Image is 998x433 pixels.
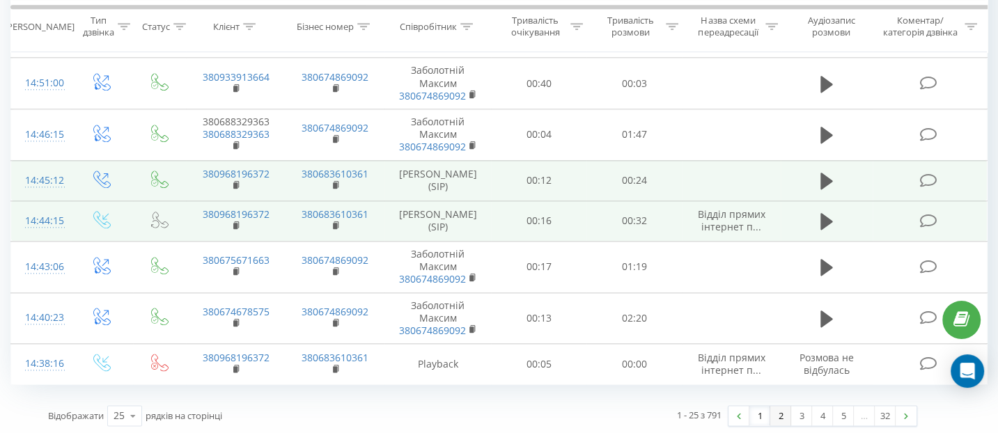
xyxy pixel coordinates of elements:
td: Заболотній Максим [384,241,491,292]
td: 02:20 [586,292,682,344]
div: 14:38:16 [25,350,58,377]
span: Відділ прямих інтернет п... [698,351,765,377]
div: 14:43:06 [25,253,58,281]
div: 14:45:12 [25,167,58,194]
div: Коментар/категорія дзвінка [880,15,961,38]
span: Відділ прямих інтернет п... [698,207,765,233]
a: 1 [749,406,770,425]
a: 380674869092 [302,253,368,267]
a: 380674869092 [399,324,466,337]
td: Playback [384,344,491,384]
td: 00:24 [586,160,682,200]
a: 380968196372 [202,167,269,180]
td: [PERSON_NAME] (SIP) [384,200,491,241]
a: 380674869092 [399,272,466,285]
div: 14:40:23 [25,304,58,331]
div: 25 [114,409,125,423]
div: Тривалість розмови [599,15,662,38]
td: 00:04 [491,109,586,161]
div: Назва схеми переадресації [694,15,761,38]
a: 380674869092 [302,121,368,134]
div: Клієнт [213,20,240,32]
div: [PERSON_NAME] [4,20,75,32]
div: 1 - 25 з 791 [677,408,722,422]
td: 00:05 [491,344,586,384]
div: Бізнес номер [297,20,354,32]
div: Open Intercom Messenger [951,354,984,388]
div: Співробітник [400,20,457,32]
div: Аудіозапис розмови [794,15,869,38]
a: 380674869092 [399,140,466,153]
a: 380683610361 [302,351,368,364]
div: 14:46:15 [25,121,58,148]
a: 380683610361 [302,167,368,180]
td: 00:16 [491,200,586,241]
td: 01:19 [586,241,682,292]
a: 380933913664 [202,70,269,84]
span: Відображати [48,409,104,422]
span: Розмова не відбулась [800,351,854,377]
span: рядків на сторінці [146,409,222,422]
a: 4 [812,406,833,425]
td: 00:12 [491,160,586,200]
td: 00:17 [491,241,586,292]
a: 380674869092 [399,89,466,102]
a: 380683610361 [302,207,368,221]
td: 00:03 [586,58,682,109]
div: Тип дзвінка [83,15,114,38]
a: 2 [770,406,791,425]
div: 14:44:15 [25,207,58,235]
td: Заболотній Максим [384,58,491,109]
a: 380674678575 [202,305,269,318]
td: Заболотній Максим [384,109,491,161]
a: 32 [875,406,896,425]
td: 01:47 [586,109,682,161]
a: 380674869092 [302,70,368,84]
td: 380688329363 [186,109,285,161]
div: 14:51:00 [25,70,58,97]
td: 00:32 [586,200,682,241]
td: 00:00 [586,344,682,384]
td: 00:40 [491,58,586,109]
a: 5 [833,406,854,425]
td: Заболотній Максим [384,292,491,344]
td: [PERSON_NAME] (SIP) [384,160,491,200]
a: 380675671663 [202,253,269,267]
a: 380968196372 [202,351,269,364]
a: 3 [791,406,812,425]
a: 380968196372 [202,207,269,221]
div: … [854,406,875,425]
a: 380674869092 [302,305,368,318]
td: 00:13 [491,292,586,344]
div: Статус [142,20,170,32]
a: 380688329363 [202,127,269,141]
div: Тривалість очікування [504,15,567,38]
